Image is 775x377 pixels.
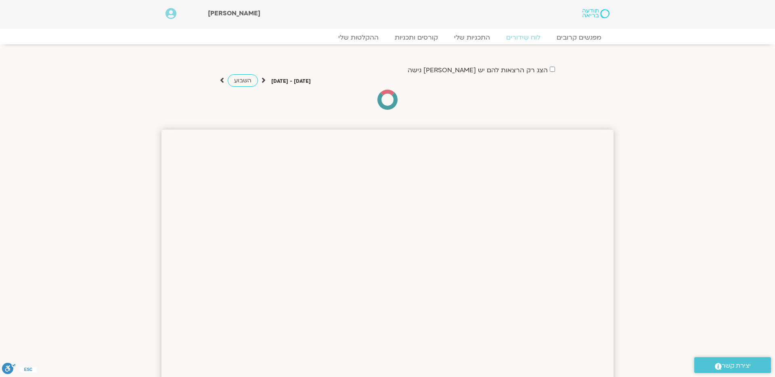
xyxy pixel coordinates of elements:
[330,34,387,42] a: ההקלטות שלי
[387,34,446,42] a: קורסים ותכניות
[234,77,251,84] span: השבוע
[271,77,311,86] p: [DATE] - [DATE]
[722,360,751,371] span: יצירת קשר
[446,34,498,42] a: התכניות שלי
[694,357,771,373] a: יצירת קשר
[549,34,610,42] a: מפגשים קרובים
[498,34,549,42] a: לוח שידורים
[165,34,610,42] nav: Menu
[208,9,260,18] span: [PERSON_NAME]
[408,67,548,74] label: הצג רק הרצאות להם יש [PERSON_NAME] גישה
[228,74,258,87] a: השבוע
